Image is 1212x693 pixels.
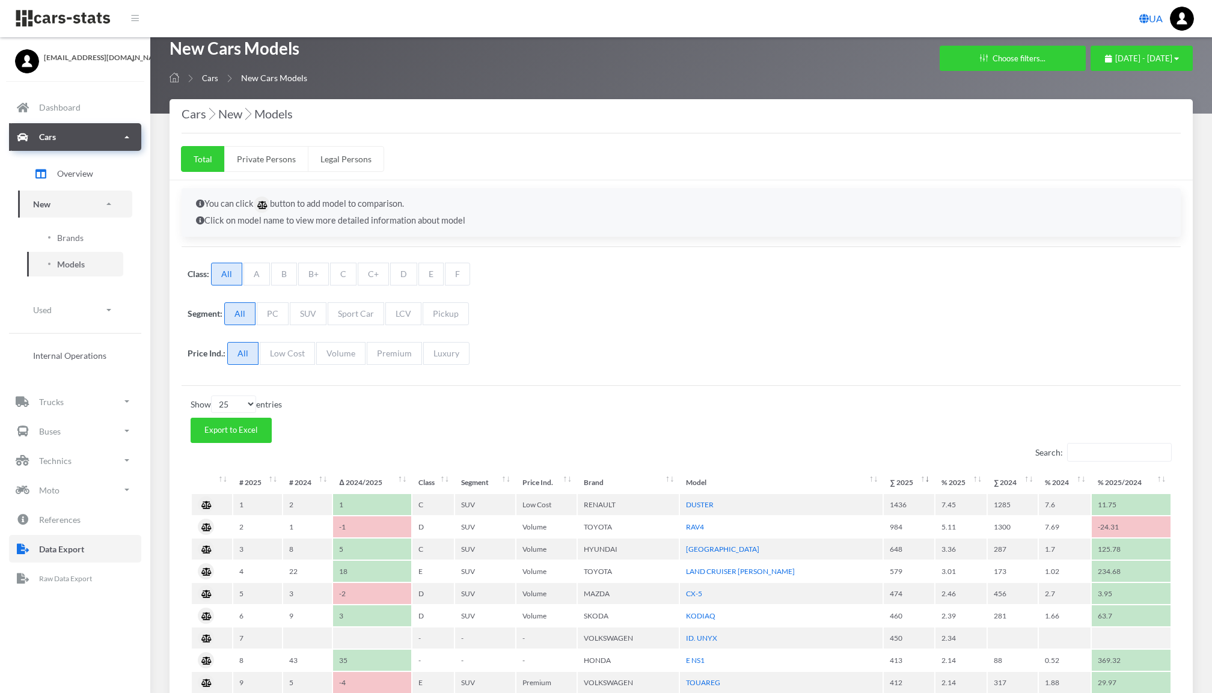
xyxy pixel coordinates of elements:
[516,650,577,671] td: -
[9,564,141,592] a: Raw Data Export
[516,605,577,626] td: Volume
[330,263,357,285] span: C
[412,650,453,671] td: -
[988,561,1038,582] td: 173
[935,650,987,671] td: 2.14
[283,605,332,626] td: 9
[1091,46,1193,71] button: [DATE] - [DATE]
[283,472,332,493] th: #&nbsp;2024 : activate to sort column ascending
[204,425,257,435] span: Export to Excel
[884,539,934,560] td: 648
[455,672,515,693] td: SUV
[15,9,111,28] img: navbar brand
[578,672,679,693] td: VOLKSWAGEN
[935,494,987,515] td: 7.45
[884,494,934,515] td: 1436
[233,650,282,671] td: 8
[412,672,453,693] td: E
[390,263,417,285] span: D
[1039,583,1090,604] td: 2.7
[1170,7,1194,31] img: ...
[1039,539,1090,560] td: 1.7
[1039,472,1090,493] th: %&nbsp;2024: activate to sort column ascending
[578,583,679,604] td: MAZDA
[412,472,453,493] th: Class: activate to sort column ascending
[9,447,141,474] a: Technics
[15,49,135,63] a: [EMAIL_ADDRESS][DOMAIN_NAME]
[333,494,411,515] td: 1
[988,605,1038,626] td: 281
[9,123,141,151] a: Cars
[333,672,411,693] td: -4
[39,394,64,409] p: Trucks
[884,672,934,693] td: 412
[271,263,297,285] span: B
[578,605,679,626] td: SKODA
[233,583,282,604] td: 5
[9,535,141,563] a: Data Export
[516,672,577,693] td: Premium
[578,494,679,515] td: RENAULT
[578,539,679,560] td: HYUNDAI
[243,263,270,285] span: A
[333,583,411,604] td: -2
[33,197,50,212] p: New
[18,191,132,218] a: New
[9,505,141,533] a: References
[290,302,326,325] span: SUV
[191,395,282,413] label: Show entries
[686,633,717,643] a: ID. UNYX
[988,516,1038,537] td: 1300
[578,627,679,649] td: VOLKSWAGEN
[367,342,422,365] span: Premium
[27,225,123,250] a: Brands
[283,516,332,537] td: 1
[988,494,1038,515] td: 1285
[283,539,332,560] td: 8
[18,296,132,323] a: Used
[44,52,135,63] span: [EMAIL_ADDRESS][DOMAIN_NAME]
[27,252,123,276] a: Models
[412,627,453,649] td: -
[224,302,256,325] span: All
[18,343,132,368] a: Internal Operations
[423,342,470,365] span: Luxury
[445,263,470,285] span: F
[39,542,84,557] p: Data Export
[686,545,759,554] a: [GEOGRAPHIC_DATA]
[455,605,515,626] td: SUV
[935,583,987,604] td: 2.46
[333,605,411,626] td: 3
[283,650,332,671] td: 43
[686,656,705,665] a: E NS1
[333,539,411,560] td: 5
[516,494,577,515] td: Low Cost
[1039,605,1090,626] td: 1.66
[191,418,272,443] button: Export to Excel
[211,263,242,285] span: All
[884,627,934,649] td: 450
[418,263,444,285] span: E
[39,572,92,585] p: Raw Data Export
[988,583,1038,604] td: 456
[455,561,515,582] td: SUV
[257,302,289,325] span: PC
[182,104,1181,123] h4: Cars New Models
[686,500,714,509] a: DUSTER
[935,472,987,493] th: %&nbsp;2025: activate to sort column ascending
[935,516,987,537] td: 5.11
[1039,516,1090,537] td: 7.69
[170,37,307,66] h1: New Cars Models
[988,650,1038,671] td: 88
[1039,494,1090,515] td: 7.6
[39,100,81,115] p: Dashboard
[884,583,934,604] td: 474
[1092,583,1171,604] td: 3.95
[412,539,453,560] td: C
[1092,650,1171,671] td: 369.32
[298,263,329,285] span: B+
[9,94,141,121] a: Dashboard
[988,539,1038,560] td: 287
[1092,472,1171,493] th: %&nbsp;2025/2024: activate to sort column ascending
[57,258,85,270] span: Models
